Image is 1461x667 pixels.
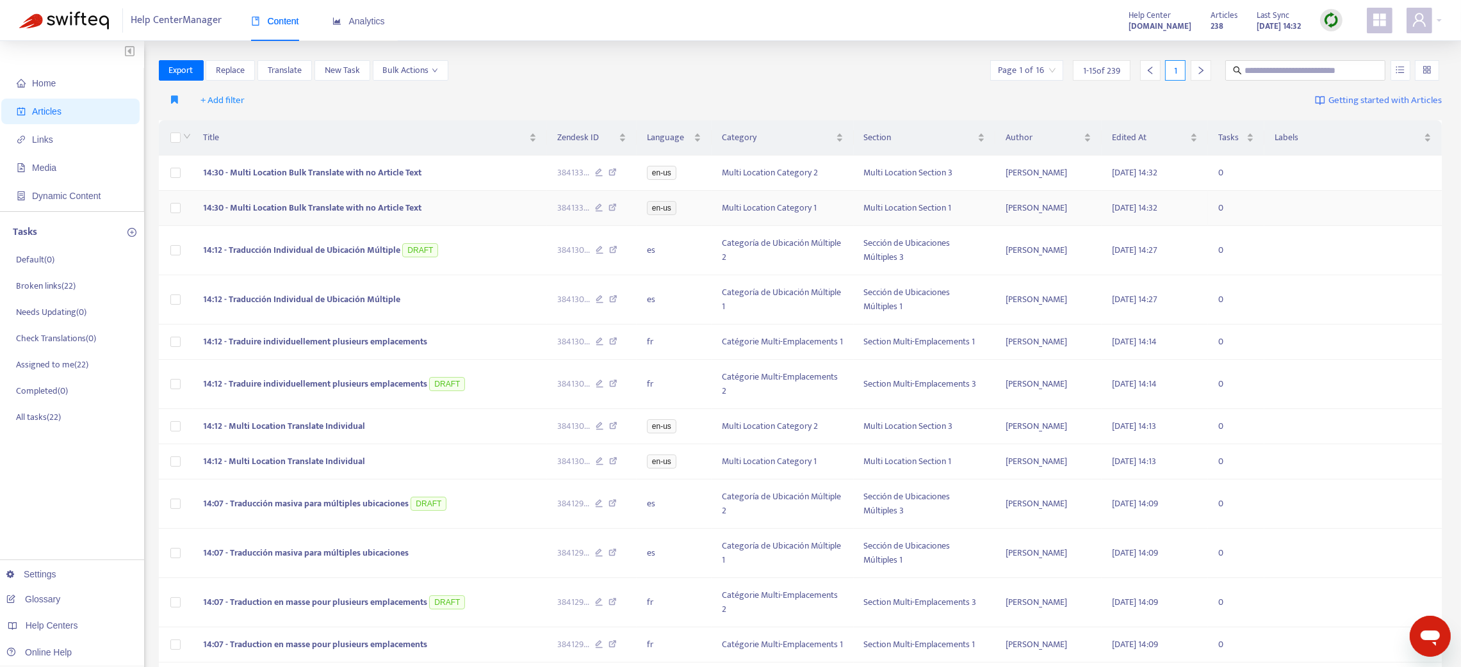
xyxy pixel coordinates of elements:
[16,384,68,398] p: Completed ( 0 )
[557,638,589,652] span: 384129 ...
[203,131,526,145] span: Title
[1112,243,1157,257] span: [DATE] 14:27
[332,17,341,26] span: area-chart
[712,325,853,360] td: Catégorie Multi-Emplacements 1
[995,191,1102,226] td: [PERSON_NAME]
[32,191,101,201] span: Dynamic Content
[712,479,853,529] td: Categoría de Ubicación Múltiple 2
[547,120,637,156] th: Zendesk ID
[1102,120,1208,156] th: Edited At
[1112,595,1158,609] span: [DATE] 14:09
[17,107,26,116] span: account-book
[712,191,853,226] td: Multi Location Category 1
[1275,131,1421,145] span: Labels
[557,419,590,433] span: 384130 ...
[995,529,1102,578] td: [PERSON_NAME]
[203,496,409,511] span: 14:07 - Traducción masiva para múltiples ubicaciones
[995,156,1102,191] td: [PERSON_NAME]
[17,191,26,200] span: container
[192,90,255,111] button: + Add filter
[203,454,365,469] span: 14:12 - Multi Location Translate Individual
[647,166,676,180] span: en-us
[127,228,136,237] span: plus-circle
[637,627,712,663] td: fr
[722,131,833,145] span: Category
[6,569,56,579] a: Settings
[1208,120,1265,156] th: Tasks
[854,120,995,156] th: Section
[557,335,590,349] span: 384130 ...
[1208,444,1265,479] td: 0
[1391,60,1410,81] button: unordered-list
[1112,200,1157,215] span: [DATE] 14:32
[32,78,56,88] span: Home
[1208,627,1265,663] td: 0
[864,131,975,145] span: Section
[995,444,1102,479] td: [PERSON_NAME]
[1328,93,1442,108] span: Getting started with Articles
[1412,12,1427,28] span: user
[1208,529,1265,578] td: 0
[712,275,853,325] td: Categoría de Ubicación Múltiple 1
[1233,66,1242,75] span: search
[325,63,360,77] span: New Task
[995,226,1102,275] td: [PERSON_NAME]
[1396,65,1405,74] span: unordered-list
[432,67,438,74] span: down
[712,529,853,578] td: Categoría de Ubicación Múltiple 1
[1208,191,1265,226] td: 0
[712,156,853,191] td: Multi Location Category 2
[637,120,712,156] th: Language
[995,325,1102,360] td: [PERSON_NAME]
[169,63,193,77] span: Export
[1315,90,1442,111] a: Getting started with Articles
[854,275,995,325] td: Sección de Ubicaciones Múltiples 1
[1208,409,1265,444] td: 0
[854,409,995,444] td: Multi Location Section 3
[1208,226,1265,275] td: 0
[557,377,590,391] span: 384130 ...
[557,497,589,511] span: 384129 ...
[1112,292,1157,307] span: [DATE] 14:27
[16,410,61,424] p: All tasks ( 22 )
[1372,12,1387,28] span: appstore
[1112,131,1188,145] span: Edited At
[1129,19,1191,33] a: [DOMAIN_NAME]
[647,201,676,215] span: en-us
[854,627,995,663] td: Section Multi-Emplacements 1
[1315,95,1325,106] img: image-link
[637,325,712,360] td: fr
[1208,275,1265,325] td: 0
[32,163,56,173] span: Media
[216,63,245,77] span: Replace
[16,358,88,371] p: Assigned to me ( 22 )
[332,16,385,26] span: Analytics
[203,200,421,215] span: 14:30 - Multi Location Bulk Translate with no Article Text
[995,120,1102,156] th: Author
[201,93,245,108] span: + Add filter
[17,163,26,172] span: file-image
[26,620,78,631] span: Help Centers
[314,60,370,81] button: New Task
[854,360,995,409] td: Section Multi-Emplacements 3
[854,325,995,360] td: Section Multi-Emplacements 1
[17,135,26,144] span: link
[712,360,853,409] td: Catégorie Multi-Emplacements 2
[854,578,995,627] td: Section Multi-Emplacements 3
[712,409,853,444] td: Multi Location Category 2
[257,60,312,81] button: Translate
[203,419,365,433] span: 14:12 - Multi Location Translate Individual
[712,578,853,627] td: Catégorie Multi-Emplacements 2
[647,419,676,433] span: en-us
[411,497,446,511] span: DRAFT
[1208,156,1265,191] td: 0
[429,595,465,609] span: DRAFT
[995,360,1102,409] td: [PERSON_NAME]
[995,479,1102,529] td: [PERSON_NAME]
[16,279,76,293] p: Broken links ( 22 )
[854,444,995,479] td: Multi Location Section 1
[1112,165,1157,180] span: [DATE] 14:32
[206,60,255,81] button: Replace
[203,292,400,307] span: 14:12 - Traducción Individual de Ubicación Múltiple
